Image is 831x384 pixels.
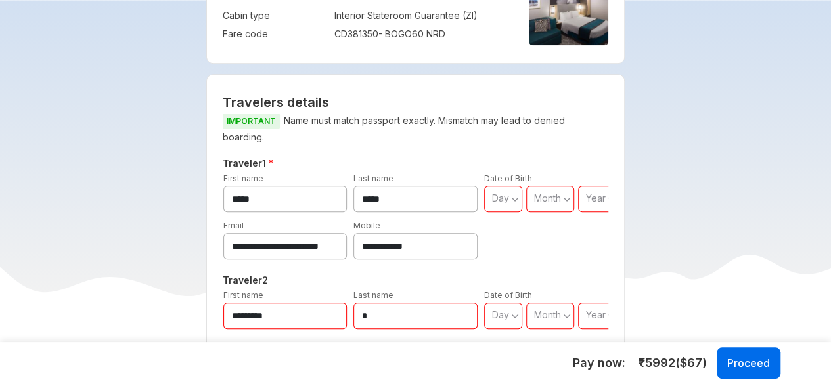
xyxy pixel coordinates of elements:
[223,173,263,183] label: First name
[563,309,571,322] svg: angle down
[511,309,519,322] svg: angle down
[223,95,609,110] h2: Travelers details
[223,114,280,129] span: IMPORTANT
[608,309,616,322] svg: angle down
[334,28,507,41] div: CD381350 - BOGO60 NRD
[717,347,780,379] button: Proceed
[334,7,507,25] td: Interior Stateroom Guarantee (ZI)
[586,309,606,320] span: Year
[223,7,328,25] td: Cabin type
[220,272,612,288] h5: Traveler 2
[586,192,606,203] span: Year
[328,7,334,25] td: :
[511,192,519,205] svg: angle down
[353,221,380,230] label: Mobile
[484,290,532,300] label: Date of Birth
[639,354,707,372] span: ₹ 5992 ($ 67 )
[573,355,625,371] h5: Pay now:
[223,290,263,300] label: First name
[608,192,616,205] svg: angle down
[223,25,328,43] td: Fare code
[353,173,393,183] label: Last name
[563,192,571,205] svg: angle down
[220,156,612,171] h5: Traveler 1
[223,221,244,230] label: Email
[353,290,393,300] label: Last name
[492,192,509,203] span: Day
[484,173,532,183] label: Date of Birth
[328,25,334,43] td: :
[223,113,609,145] p: Name must match passport exactly. Mismatch may lead to denied boarding.
[492,309,509,320] span: Day
[534,192,561,203] span: Month
[534,309,561,320] span: Month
